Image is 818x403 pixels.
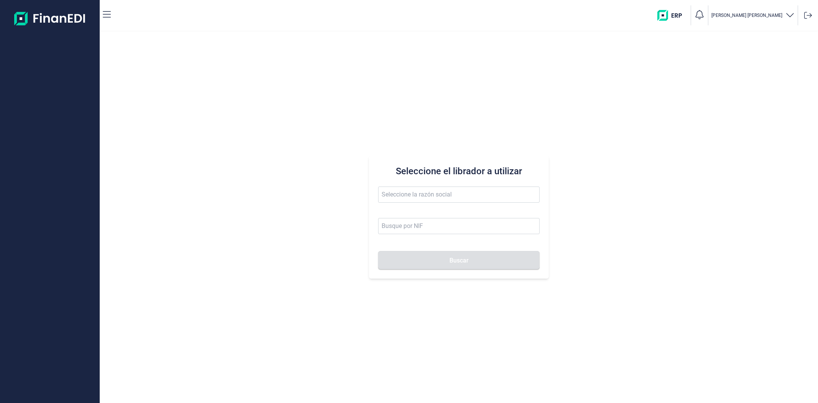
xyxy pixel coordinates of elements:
[449,258,469,263] span: Buscar
[711,10,795,21] button: [PERSON_NAME] [PERSON_NAME]
[711,12,782,18] p: [PERSON_NAME] [PERSON_NAME]
[378,251,539,269] button: Buscar
[657,10,688,21] img: erp
[378,218,539,234] input: Busque por NIF
[378,165,539,177] h3: Seleccione el librador a utilizar
[14,6,86,31] img: Logo de aplicación
[378,187,539,203] input: Seleccione la razón social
